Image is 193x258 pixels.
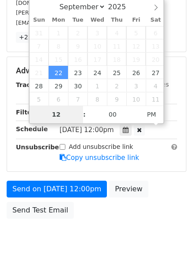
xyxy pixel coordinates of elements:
[16,66,177,76] h5: Advanced
[109,181,148,197] a: Preview
[107,26,126,39] span: September 4, 2025
[68,66,87,79] span: September 23, 2025
[146,17,165,23] span: Sat
[30,26,49,39] span: August 31, 2025
[68,92,87,106] span: October 7, 2025
[16,109,38,116] strong: Filters
[68,26,87,39] span: September 2, 2025
[16,32,53,43] a: +22 more
[87,39,107,53] span: September 10, 2025
[30,106,83,123] input: Hour
[49,66,68,79] span: September 22, 2025
[146,66,165,79] span: September 27, 2025
[146,79,165,92] span: October 4, 2025
[87,26,107,39] span: September 3, 2025
[49,39,68,53] span: September 8, 2025
[49,17,68,23] span: Mon
[126,17,146,23] span: Fri
[87,53,107,66] span: September 17, 2025
[106,3,137,11] input: Year
[146,39,165,53] span: September 13, 2025
[49,26,68,39] span: September 1, 2025
[126,92,146,106] span: October 10, 2025
[68,17,87,23] span: Tue
[16,19,114,26] small: [EMAIL_ADDRESS][DOMAIN_NAME]
[146,53,165,66] span: September 20, 2025
[107,92,126,106] span: October 9, 2025
[126,39,146,53] span: September 12, 2025
[16,81,45,88] strong: Tracking
[87,79,107,92] span: October 1, 2025
[146,26,165,39] span: September 6, 2025
[30,79,49,92] span: September 28, 2025
[30,39,49,53] span: September 7, 2025
[60,126,114,134] span: [DATE] 12:00pm
[87,66,107,79] span: September 24, 2025
[107,17,126,23] span: Thu
[7,202,74,219] a: Send Test Email
[126,79,146,92] span: October 3, 2025
[87,92,107,106] span: October 8, 2025
[83,106,86,123] span: :
[30,66,49,79] span: September 21, 2025
[68,79,87,92] span: September 30, 2025
[140,106,164,123] span: Click to toggle
[69,142,133,152] label: Add unsubscribe link
[49,92,68,106] span: October 6, 2025
[126,26,146,39] span: September 5, 2025
[49,79,68,92] span: September 29, 2025
[107,53,126,66] span: September 18, 2025
[68,39,87,53] span: September 9, 2025
[49,53,68,66] span: September 15, 2025
[126,53,146,66] span: September 19, 2025
[7,181,107,197] a: Send on [DATE] 12:00pm
[30,53,49,66] span: September 14, 2025
[16,9,161,16] small: [PERSON_NAME][EMAIL_ADDRESS][DOMAIN_NAME]
[16,144,59,151] strong: Unsubscribe
[60,154,139,162] a: Copy unsubscribe link
[146,92,165,106] span: October 11, 2025
[68,53,87,66] span: September 16, 2025
[30,92,49,106] span: October 5, 2025
[107,66,126,79] span: September 25, 2025
[86,106,140,123] input: Minute
[16,125,48,133] strong: Schedule
[149,216,193,258] iframe: Chat Widget
[30,17,49,23] span: Sun
[87,17,107,23] span: Wed
[107,39,126,53] span: September 11, 2025
[107,79,126,92] span: October 2, 2025
[126,66,146,79] span: September 26, 2025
